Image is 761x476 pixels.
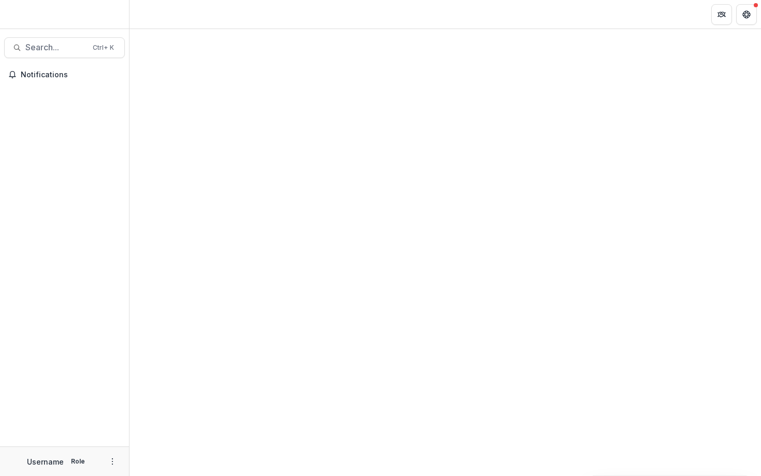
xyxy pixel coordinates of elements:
button: Get Help [736,4,757,25]
button: Notifications [4,66,125,83]
button: More [106,455,119,468]
button: Partners [711,4,732,25]
p: Username [27,456,64,467]
p: Role [68,457,88,466]
span: Search... [25,43,87,52]
span: Notifications [21,71,121,79]
div: Ctrl + K [91,42,116,53]
button: Search... [4,37,125,58]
